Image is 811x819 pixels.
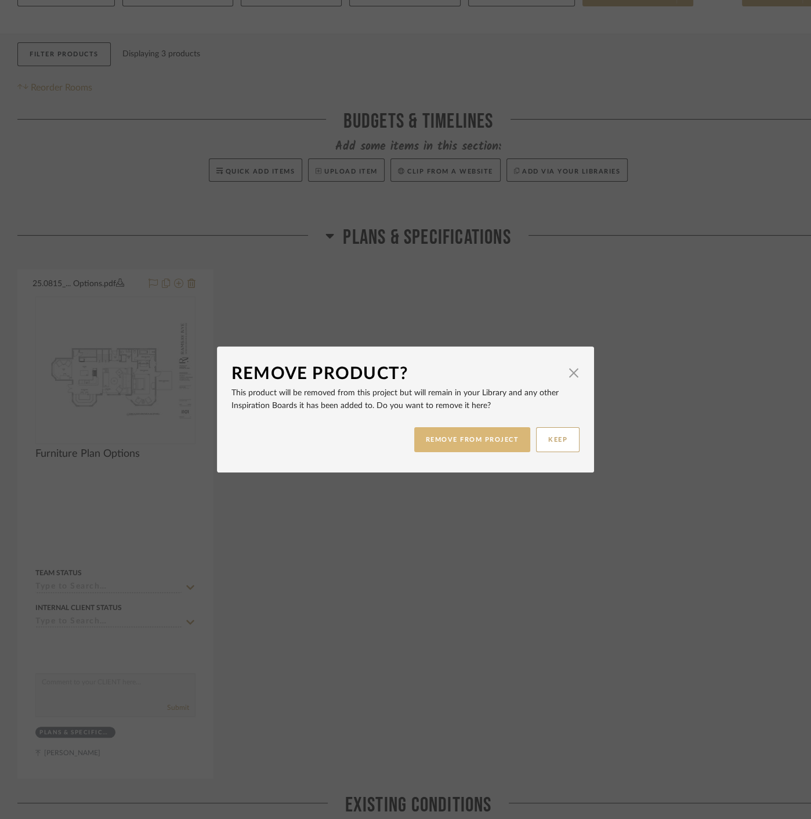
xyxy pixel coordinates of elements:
button: REMOVE FROM PROJECT [414,427,531,452]
dialog-header: Remove Product? [231,361,580,387]
button: KEEP [536,427,580,452]
button: Close [562,361,585,384]
div: Remove Product? [231,361,562,387]
p: This product will be removed from this project but will remain in your Library and any other Insp... [231,387,580,412]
